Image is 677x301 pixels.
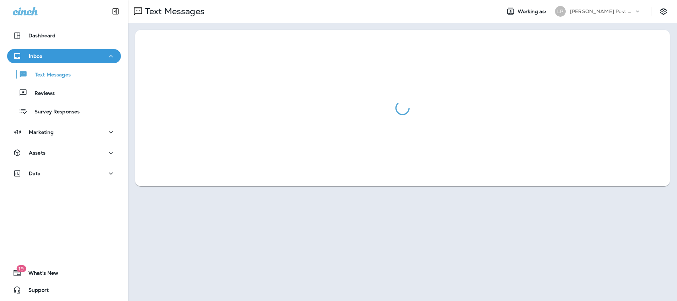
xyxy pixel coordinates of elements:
p: Dashboard [28,33,55,38]
button: Inbox [7,49,121,63]
p: Reviews [27,90,55,97]
button: Support [7,283,121,297]
p: Data [29,171,41,176]
span: 19 [16,265,26,272]
button: Reviews [7,85,121,100]
button: Marketing [7,125,121,139]
p: Inbox [29,53,42,59]
p: Survey Responses [27,109,80,115]
button: Text Messages [7,67,121,82]
p: Marketing [29,129,54,135]
p: Text Messages [142,6,204,17]
span: What's New [21,270,58,279]
button: Collapse Sidebar [106,4,126,18]
button: Survey Responses [7,104,121,119]
button: Settings [657,5,670,18]
div: LP [555,6,566,17]
p: Text Messages [28,72,71,79]
span: Support [21,287,49,296]
button: Data [7,166,121,181]
button: Dashboard [7,28,121,43]
span: Working as: [518,9,548,15]
p: [PERSON_NAME] Pest Control [570,9,634,14]
p: Assets [29,150,46,156]
button: Assets [7,146,121,160]
button: 19What's New [7,266,121,280]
